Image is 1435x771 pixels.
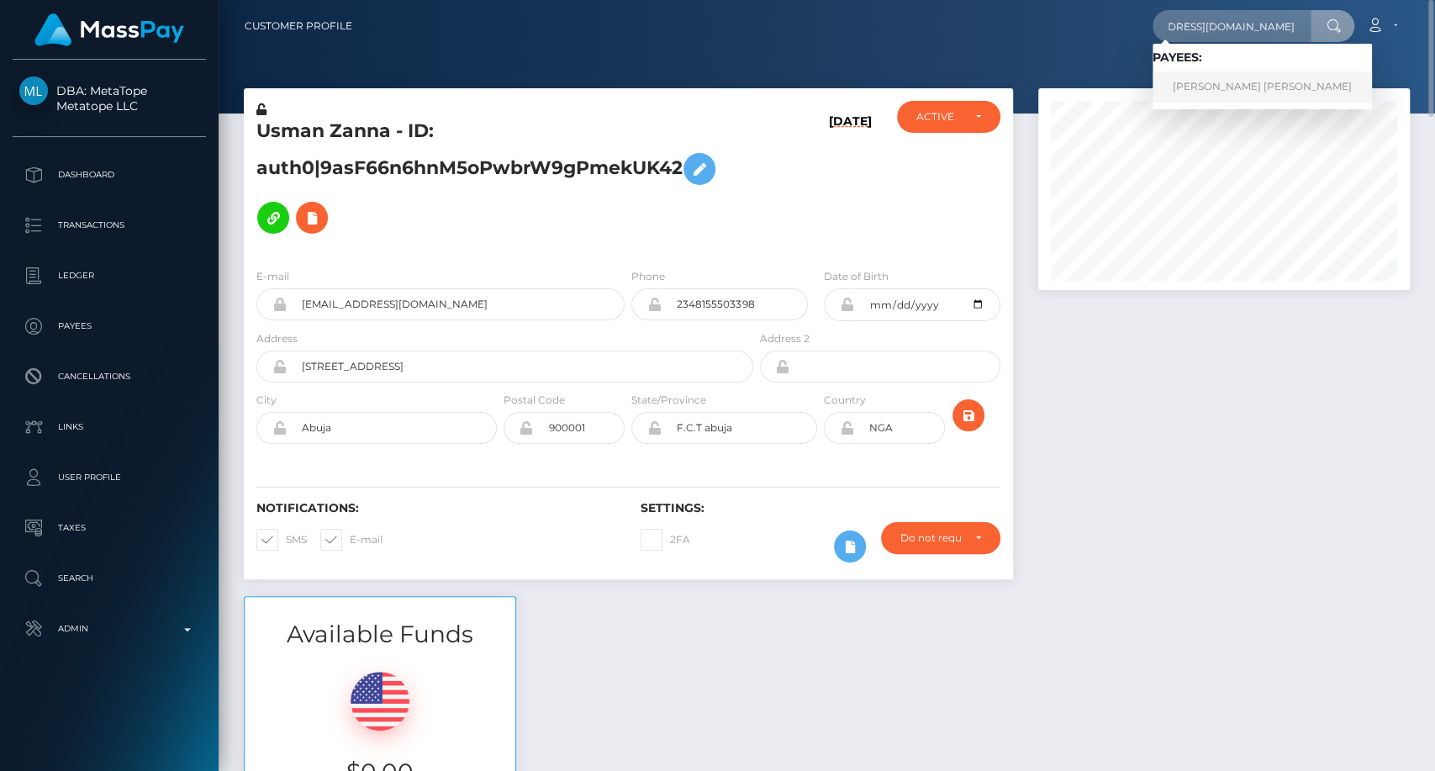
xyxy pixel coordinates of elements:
a: Admin [13,608,206,650]
a: Search [13,557,206,599]
button: ACTIVE [897,101,1000,133]
a: Dashboard [13,154,206,196]
p: Taxes [19,515,199,541]
h6: Settings: [641,501,1000,515]
p: Admin [19,616,199,642]
p: Transactions [19,213,199,238]
a: [PERSON_NAME] [PERSON_NAME] [1153,71,1372,103]
span: DBA: MetaTope Metatope LLC [13,83,206,114]
h6: Notifications: [256,501,615,515]
label: Address [256,331,298,346]
label: Address 2 [760,331,810,346]
img: Metatope LLC [19,77,48,105]
input: Search... [1153,10,1311,42]
label: State/Province [631,393,706,408]
h5: Usman Zanna - ID: auth0|9asF66n6hnM5oPwbrW9gPmekUK42 [256,119,744,242]
a: Ledger [13,255,206,297]
label: SMS [256,529,307,551]
p: Ledger [19,263,199,288]
a: Transactions [13,204,206,246]
button: Do not require [881,522,1000,554]
img: MassPay Logo [34,13,184,46]
label: Phone [631,269,665,284]
a: Taxes [13,507,206,549]
p: Payees [19,314,199,339]
div: ACTIVE [916,110,961,124]
label: E-mail [256,269,289,284]
a: Customer Profile [245,8,352,44]
label: Date of Birth [824,269,889,284]
label: E-mail [320,529,382,551]
p: User Profile [19,465,199,490]
p: Links [19,415,199,440]
a: User Profile [13,457,206,499]
a: Cancellations [13,356,206,398]
label: Country [824,393,866,408]
label: City [256,393,277,408]
img: USD.png [351,672,409,731]
h6: Payees: [1153,50,1372,65]
label: 2FA [641,529,690,551]
p: Cancellations [19,364,199,389]
h3: Available Funds [245,618,515,651]
a: Links [13,406,206,448]
a: Payees [13,305,206,347]
h6: [DATE] [829,114,872,248]
p: Dashboard [19,162,199,187]
p: Search [19,566,199,591]
div: Do not require [900,531,961,545]
label: Postal Code [504,393,565,408]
